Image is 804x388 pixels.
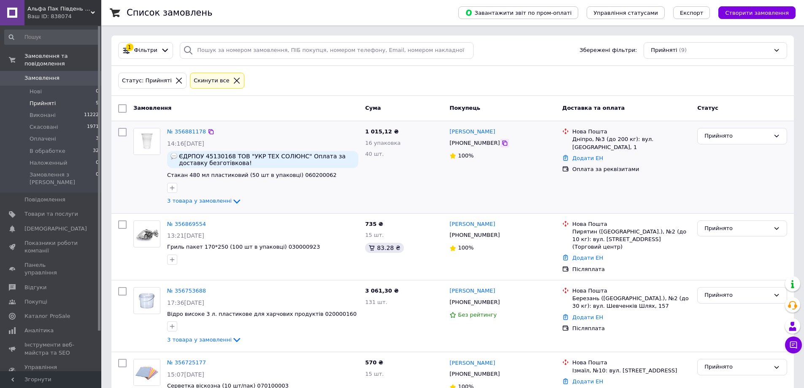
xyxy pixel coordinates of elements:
[365,288,398,294] span: 3 061,30 ₴
[24,364,78,379] span: Управління сайтом
[448,138,501,149] div: [PHONE_NUMBER]
[167,371,204,378] span: 15:07[DATE]
[449,220,495,228] a: [PERSON_NAME]
[24,341,78,356] span: Інструменти веб-майстра та SEO
[192,76,231,85] div: Cкинути все
[365,128,398,135] span: 1 015,12 ₴
[572,295,690,310] div: Березань ([GEOGRAPHIC_DATA].), №2 (до 30 кг): вул. Шевченків Шлях, 157
[30,100,56,107] span: Прийняті
[167,221,206,227] a: № 356869554
[167,311,357,317] span: Відро високе 3 л. пластикове для харчових продуктів 020000160
[697,105,718,111] span: Статус
[27,13,101,20] div: Ваш ID: 838074
[167,336,232,343] span: 3 товара у замовленні
[572,359,690,366] div: Нова Пошта
[572,255,603,261] a: Додати ЕН
[179,153,355,166] span: ЄДРПОУ 45130168 ТОВ "УКР ТЕХ СОЛЮНС" Оплата за доставку безготівкова!
[465,9,571,16] span: Завантажити звіт по пром-оплаті
[133,287,160,314] a: Фото товару
[572,314,603,320] a: Додати ЕН
[562,105,625,111] span: Доставка та оплата
[30,147,65,155] span: В обработке
[24,225,87,233] span: [DEMOGRAPHIC_DATA]
[96,159,99,167] span: 0
[127,8,212,18] h1: Список замовлень
[785,336,802,353] button: Чат з покупцем
[449,359,495,367] a: [PERSON_NAME]
[365,243,403,253] div: 83.28 ₴
[365,371,384,377] span: 15 шт.
[572,266,690,273] div: Післяплата
[572,128,690,136] div: Нова Пошта
[572,325,690,332] div: Післяплата
[30,135,56,143] span: Оплачені
[87,123,99,131] span: 1971
[572,287,690,295] div: Нова Пошта
[572,220,690,228] div: Нова Пошта
[134,128,160,155] img: Фото товару
[449,128,495,136] a: [PERSON_NAME]
[572,166,690,173] div: Оплата за реквізитами
[365,232,384,238] span: 15 шт.
[167,232,204,239] span: 13:21[DATE]
[572,228,690,251] div: Пирятин ([GEOGRAPHIC_DATA].), №2 (до 10 кг): вул. [STREET_ADDRESS] (Торговий центр)
[93,147,99,155] span: 32
[718,6,796,19] button: Створити замовлення
[704,363,770,372] div: Прийнято
[24,312,70,320] span: Каталог ProSale
[458,244,474,251] span: 100%
[725,10,789,16] span: Створити замовлення
[126,43,133,51] div: 1
[96,100,99,107] span: 9
[448,297,501,308] div: [PHONE_NUMBER]
[30,88,42,95] span: Нові
[24,210,78,218] span: Товари та послуги
[120,76,173,85] div: Статус: Прийняті
[458,312,497,318] span: Без рейтингу
[704,291,770,300] div: Прийнято
[572,155,603,161] a: Додати ЕН
[96,135,99,143] span: 3
[458,152,474,159] span: 100%
[448,230,501,241] div: [PHONE_NUMBER]
[24,327,54,334] span: Аналітика
[133,220,160,247] a: Фото товару
[572,367,690,374] div: Ізмаїл, №10: вул. [STREET_ADDRESS]
[449,287,495,295] a: [PERSON_NAME]
[651,46,677,54] span: Прийняті
[167,299,204,306] span: 17:36[DATE]
[365,151,384,157] span: 40 шт.
[180,42,474,59] input: Пошук за номером замовлення, ПІБ покупця, номером телефону, Email, номером накладної
[365,140,401,146] span: 16 упаковка
[134,290,160,311] img: Фото товару
[167,288,206,294] a: № 356753688
[24,261,78,277] span: Панель управління
[593,10,658,16] span: Управління статусами
[24,74,60,82] span: Замовлення
[134,223,160,244] img: Фото товару
[365,359,383,366] span: 570 ₴
[24,239,78,255] span: Показники роботи компанії
[167,198,242,204] a: 3 товара у замовленні
[27,5,91,13] span: Альфа Пак Південь Виробник блістерної одноразової упаковки
[710,9,796,16] a: Створити замовлення
[96,88,99,95] span: 0
[704,132,770,141] div: Прийнято
[167,336,242,343] a: 3 товара у замовленні
[4,30,100,45] input: Пошук
[167,172,337,178] a: Стакан 480 мл пластиковий (50 шт в упаковці) 060200062
[167,244,320,250] a: Гриль пакет 170*250 (100 шт в упаковці) 030000923
[579,46,637,54] span: Збережені фільтри:
[572,378,603,385] a: Додати ЕН
[133,359,160,386] a: Фото товару
[458,6,578,19] button: Завантажити звіт по пром-оплаті
[167,140,204,147] span: 14:16[DATE]
[24,284,46,291] span: Відгуки
[167,198,232,204] span: 3 товара у замовленні
[587,6,665,19] button: Управління статусами
[673,6,710,19] button: Експорт
[134,359,160,385] img: Фото товару
[24,196,65,203] span: Повідомлення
